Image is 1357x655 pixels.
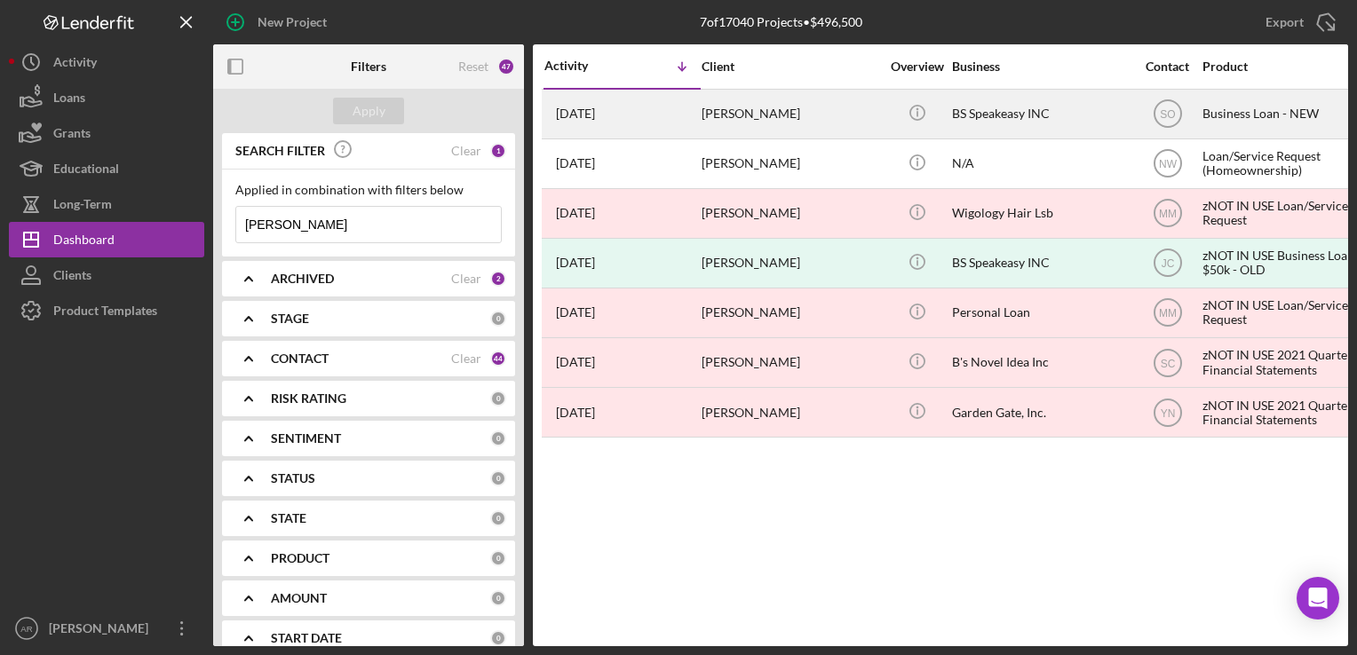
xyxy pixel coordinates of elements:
[53,151,119,191] div: Educational
[952,389,1130,436] div: Garden Gate, Inc.
[53,257,91,297] div: Clients
[556,406,595,420] time: 2021-10-04 19:27
[9,222,204,257] button: Dashboard
[44,611,160,651] div: [PERSON_NAME]
[490,630,506,646] div: 0
[351,59,386,74] b: Filters
[9,611,204,646] button: AR[PERSON_NAME]
[490,143,506,159] div: 1
[1159,158,1178,170] text: NW
[9,293,204,328] button: Product Templates
[490,271,506,287] div: 2
[271,511,306,525] b: STATE
[458,59,488,74] div: Reset
[1134,59,1201,74] div: Contact
[556,107,595,121] time: 2025-08-01 21:08
[490,311,506,327] div: 0
[490,391,506,406] div: 0
[556,156,595,170] time: 2024-10-03 17:45
[271,312,309,326] b: STAGE
[1160,357,1175,369] text: SC
[213,4,345,40] button: New Project
[9,115,204,151] button: Grants
[451,272,481,286] div: Clear
[9,257,204,293] button: Clients
[702,289,879,336] div: [PERSON_NAME]
[1160,108,1175,121] text: SO
[702,190,879,237] div: [PERSON_NAME]
[235,183,502,197] div: Applied in combination with filters below
[53,80,85,120] div: Loans
[53,44,97,84] div: Activity
[952,59,1130,74] div: Business
[271,551,329,565] b: PRODUCT
[490,430,506,446] div: 0
[9,44,204,80] button: Activity
[702,140,879,187] div: [PERSON_NAME]
[9,151,204,186] button: Educational
[556,256,595,270] time: 2023-10-25 22:59
[952,91,1130,138] div: BS Speakeasy INC
[235,144,325,158] b: SEARCH FILTER
[702,389,879,436] div: [PERSON_NAME]
[952,289,1130,336] div: Personal Loan
[490,590,506,606] div: 0
[353,98,385,124] div: Apply
[490,351,506,367] div: 44
[497,58,515,75] div: 47
[544,59,623,73] div: Activity
[702,339,879,386] div: [PERSON_NAME]
[884,59,950,74] div: Overview
[1297,577,1339,619] div: Open Intercom Messenger
[271,351,329,366] b: CONTACT
[700,15,862,29] div: 7 of 17040 Projects • $496,500
[952,339,1130,386] div: B's Novel Idea Inc
[451,351,481,366] div: Clear
[271,431,341,446] b: SENTIMENT
[258,4,327,40] div: New Project
[53,293,157,333] div: Product Templates
[490,510,506,526] div: 0
[952,190,1130,237] div: Wigology Hair Lsb
[952,140,1130,187] div: N/A
[556,305,595,320] time: 2022-06-15 21:53
[1266,4,1304,40] div: Export
[1159,307,1177,320] text: MM
[271,591,327,605] b: AMOUNT
[333,98,404,124] button: Apply
[556,355,595,369] time: 2022-03-03 17:10
[451,144,481,158] div: Clear
[271,391,346,406] b: RISK RATING
[271,272,334,286] b: ARCHIVED
[556,206,595,220] time: 2024-01-15 02:50
[952,240,1130,287] div: BS Speakeasy INC
[1160,406,1175,419] text: YN
[53,115,91,155] div: Grants
[53,186,112,226] div: Long-Term
[1161,257,1174,270] text: JC
[271,471,315,485] b: STATUS
[9,186,204,222] button: Long-Term
[20,624,32,634] text: AR
[1248,4,1348,40] button: Export
[702,91,879,138] div: [PERSON_NAME]
[53,222,115,262] div: Dashboard
[271,631,342,645] b: START DATE
[702,240,879,287] div: [PERSON_NAME]
[702,59,879,74] div: Client
[9,80,204,115] button: Loans
[1159,208,1177,220] text: MM
[490,470,506,486] div: 0
[490,550,506,566] div: 0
